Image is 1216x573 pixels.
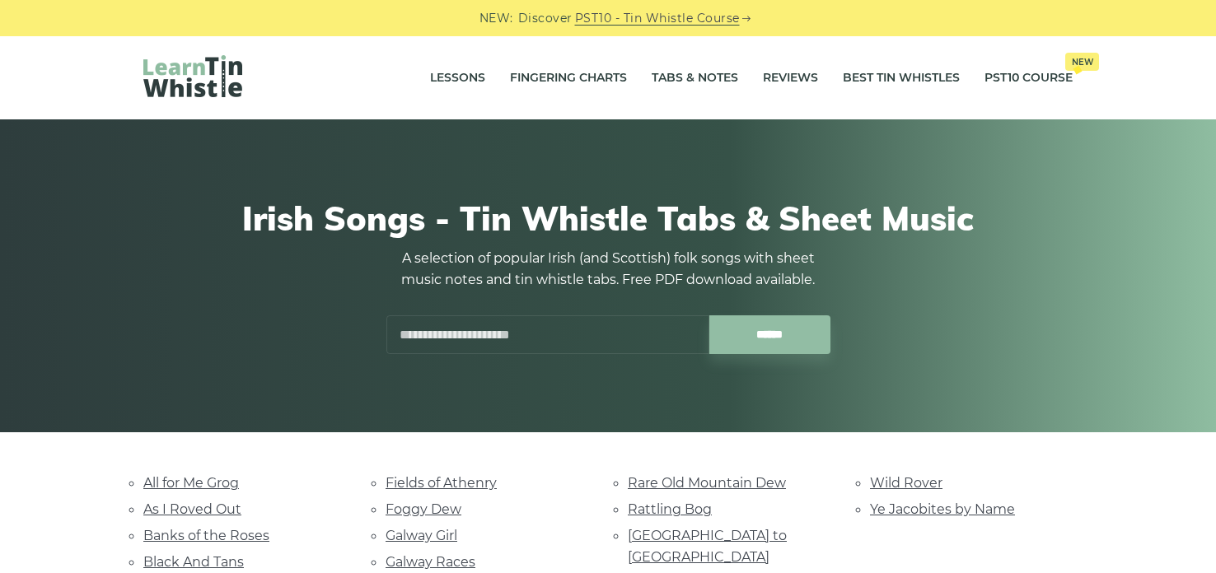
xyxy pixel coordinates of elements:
[386,528,457,543] a: Galway Girl
[763,58,818,99] a: Reviews
[143,528,269,543] a: Banks of the Roses
[386,554,475,570] a: Galway Races
[143,475,239,491] a: All for Me Grog
[143,198,1073,238] h1: Irish Songs - Tin Whistle Tabs & Sheet Music
[143,55,242,97] img: LearnTinWhistle.com
[143,554,244,570] a: Black And Tans
[870,475,942,491] a: Wild Rover
[628,528,787,565] a: [GEOGRAPHIC_DATA] to [GEOGRAPHIC_DATA]
[386,475,497,491] a: Fields of Athenry
[843,58,960,99] a: Best Tin Whistles
[628,475,786,491] a: Rare Old Mountain Dew
[1065,53,1099,71] span: New
[430,58,485,99] a: Lessons
[510,58,627,99] a: Fingering Charts
[652,58,738,99] a: Tabs & Notes
[386,501,461,517] a: Foggy Dew
[984,58,1073,99] a: PST10 CourseNew
[628,501,712,517] a: Rattling Bog
[870,501,1015,517] a: Ye Jacobites by Name
[386,248,830,291] p: A selection of popular Irish (and Scottish) folk songs with sheet music notes and tin whistle tab...
[143,501,241,517] a: As I Roved Out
